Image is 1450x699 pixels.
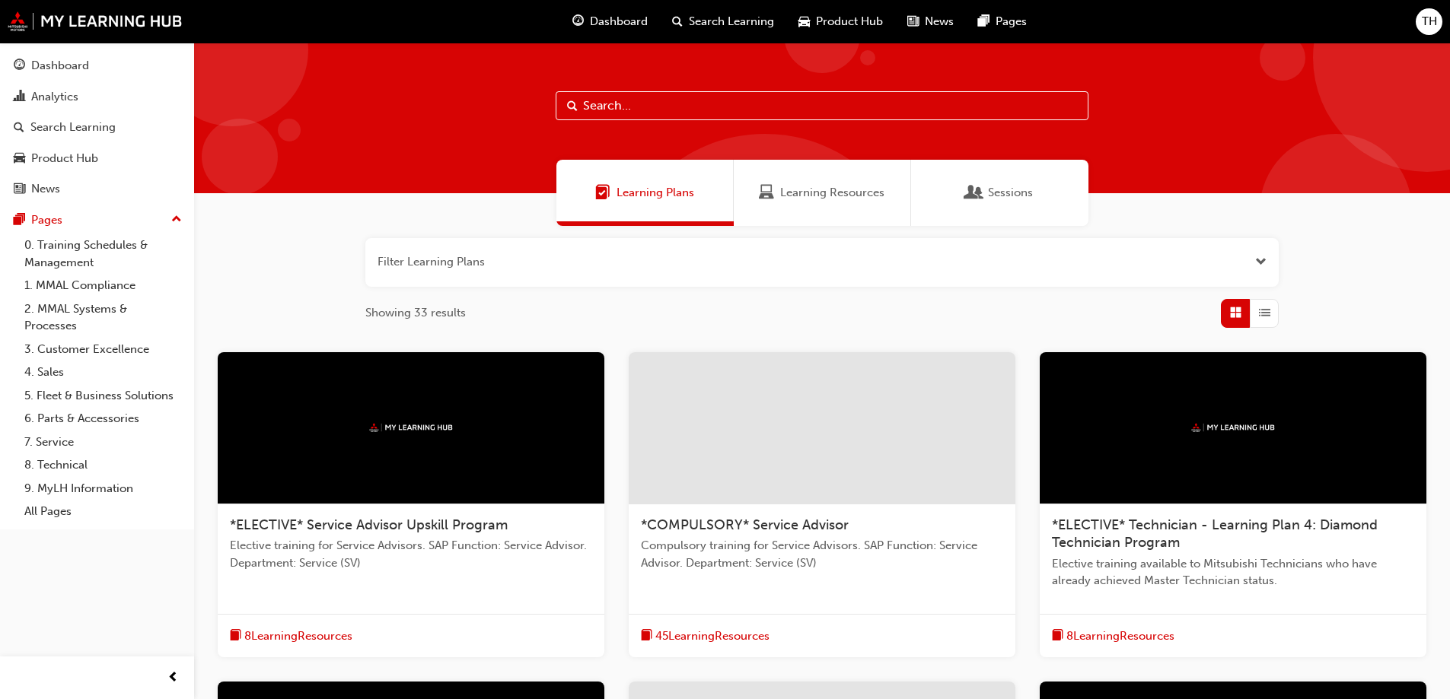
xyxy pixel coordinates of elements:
span: Learning Resources [780,184,884,202]
span: car-icon [14,152,25,166]
div: Analytics [31,88,78,106]
a: mmal*ELECTIVE* Technician - Learning Plan 4: Diamond Technician ProgramElective training availabl... [1040,352,1426,658]
span: car-icon [798,12,810,31]
span: 45 Learning Resources [655,628,770,645]
span: Sessions [967,184,982,202]
span: up-icon [171,210,182,230]
a: 1. MMAL Compliance [18,274,188,297]
a: 7. Service [18,431,188,454]
span: book-icon [230,627,241,646]
span: *ELECTIVE* Service Advisor Upskill Program [230,516,508,533]
button: book-icon45LearningResources [641,627,770,646]
a: 9. MyLH Information [18,477,188,500]
button: book-icon8LearningResources [230,627,352,646]
span: Elective training available to Mitsubishi Technicians who have already achieved Master Technician... [1052,555,1414,589]
button: Pages [6,206,188,234]
span: guage-icon [572,12,584,31]
span: book-icon [1052,627,1063,646]
button: book-icon8LearningResources [1052,627,1174,646]
span: Learning Resources [759,184,774,202]
div: News [31,180,60,198]
span: Elective training for Service Advisors. SAP Function: Service Advisor. Department: Service (SV) [230,537,592,571]
a: News [6,175,188,203]
span: pages-icon [978,12,990,31]
a: *COMPULSORY* Service AdvisorCompulsory training for Service Advisors. SAP Function: Service Advis... [629,352,1015,658]
span: 8 Learning Resources [1066,628,1174,645]
span: Search Learning [689,13,774,30]
a: Search Learning [6,113,188,141]
span: News [925,13,954,30]
span: Search [567,97,578,115]
div: Dashboard [31,57,89,75]
span: Dashboard [590,13,648,30]
span: pages-icon [14,214,25,227]
span: Compulsory training for Service Advisors. SAP Function: Service Advisor. Department: Service (SV) [641,537,1003,571]
img: mmal [8,11,183,31]
button: Open the filter [1255,253,1267,271]
span: book-icon [641,627,652,646]
span: *ELECTIVE* Technician - Learning Plan 4: Diamond Technician Program [1052,516,1378,551]
a: 3. Customer Excellence [18,338,188,361]
a: 4. Sales [18,361,188,384]
a: 5. Fleet & Business Solutions [18,384,188,408]
a: guage-iconDashboard [560,6,660,37]
a: search-iconSearch Learning [660,6,786,37]
input: Search... [556,91,1088,120]
button: DashboardAnalyticsSearch LearningProduct HubNews [6,49,188,206]
span: TH [1422,13,1437,30]
a: 0. Training Schedules & Management [18,234,188,274]
a: Analytics [6,83,188,111]
span: Learning Plans [595,184,610,202]
div: Product Hub [31,150,98,167]
a: Learning ResourcesLearning Resources [734,160,911,226]
a: news-iconNews [895,6,966,37]
span: news-icon [14,183,25,196]
a: car-iconProduct Hub [786,6,895,37]
div: Search Learning [30,119,116,136]
span: news-icon [907,12,919,31]
span: List [1259,304,1270,322]
button: TH [1416,8,1442,35]
span: search-icon [672,12,683,31]
span: Product Hub [816,13,883,30]
div: Pages [31,211,62,229]
span: guage-icon [14,59,25,73]
a: Learning PlansLearning Plans [556,160,734,226]
span: search-icon [14,121,24,135]
span: prev-icon [167,669,179,688]
a: All Pages [18,500,188,523]
span: Sessions [988,184,1033,202]
a: 6. Parts & Accessories [18,407,188,431]
span: 8 Learning Resources [244,628,352,645]
img: mmal [1191,423,1275,433]
a: SessionsSessions [911,160,1088,226]
a: Dashboard [6,52,188,80]
span: Showing 33 results [365,304,466,322]
span: Pages [996,13,1027,30]
a: mmal*ELECTIVE* Service Advisor Upskill ProgramElective training for Service Advisors. SAP Functio... [218,352,604,658]
span: Grid [1230,304,1241,322]
img: mmal [369,423,453,433]
a: 8. Technical [18,453,188,477]
span: *COMPULSORY* Service Advisor [641,516,849,533]
a: pages-iconPages [966,6,1039,37]
span: chart-icon [14,91,25,104]
a: 2. MMAL Systems & Processes [18,297,188,338]
span: Learning Plans [617,184,694,202]
a: Product Hub [6,145,188,173]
